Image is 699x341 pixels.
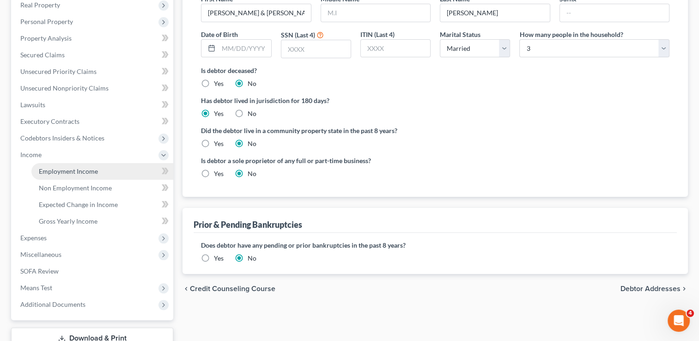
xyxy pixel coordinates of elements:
[248,109,256,118] label: No
[201,156,431,165] label: Is debtor a sole proprietor of any full or part-time business?
[281,30,315,40] label: SSN (Last 4)
[20,18,73,25] span: Personal Property
[20,151,42,158] span: Income
[201,126,669,135] label: Did the debtor live in a community property state in the past 8 years?
[13,47,173,63] a: Secured Claims
[321,4,430,22] input: M.I
[20,267,59,275] span: SOFA Review
[190,285,275,292] span: Credit Counseling Course
[39,217,97,225] span: Gross Yearly Income
[361,40,430,57] input: XXXX
[620,285,681,292] span: Debtor Addresses
[20,134,104,142] span: Codebtors Insiders & Notices
[668,310,690,332] iframe: Intercom live chat
[20,84,109,92] span: Unsecured Nonpriority Claims
[201,30,238,39] label: Date of Birth
[20,300,85,308] span: Additional Documents
[31,196,173,213] a: Expected Change in Income
[519,30,623,39] label: How many people in the household?
[560,4,669,22] input: --
[31,180,173,196] a: Non Employment Income
[182,285,275,292] button: chevron_left Credit Counseling Course
[248,79,256,88] label: No
[20,51,65,59] span: Secured Claims
[31,213,173,230] a: Gross Yearly Income
[440,30,480,39] label: Marital Status
[13,113,173,130] a: Executory Contracts
[39,184,112,192] span: Non Employment Income
[201,240,669,250] label: Does debtor have any pending or prior bankruptcies in the past 8 years?
[13,63,173,80] a: Unsecured Priority Claims
[31,163,173,180] a: Employment Income
[13,97,173,113] a: Lawsuits
[214,254,224,263] label: Yes
[20,284,52,292] span: Means Test
[214,79,224,88] label: Yes
[13,80,173,97] a: Unsecured Nonpriority Claims
[248,254,256,263] label: No
[194,219,302,230] div: Prior & Pending Bankruptcies
[214,109,224,118] label: Yes
[39,167,98,175] span: Employment Income
[219,40,271,57] input: MM/DD/YYYY
[201,4,310,22] input: --
[39,201,118,208] span: Expected Change in Income
[201,96,669,105] label: Has debtor lived in jurisdiction for 180 days?
[13,263,173,280] a: SOFA Review
[20,67,97,75] span: Unsecured Priority Claims
[20,34,72,42] span: Property Analysis
[20,101,45,109] span: Lawsuits
[20,234,47,242] span: Expenses
[214,169,224,178] label: Yes
[214,139,224,148] label: Yes
[681,285,688,292] i: chevron_right
[20,1,60,9] span: Real Property
[182,285,190,292] i: chevron_left
[687,310,694,317] span: 4
[13,30,173,47] a: Property Analysis
[360,30,395,39] label: ITIN (Last 4)
[20,117,79,125] span: Executory Contracts
[248,139,256,148] label: No
[201,66,669,75] label: Is debtor deceased?
[281,40,351,58] input: XXXX
[20,250,61,258] span: Miscellaneous
[620,285,688,292] button: Debtor Addresses chevron_right
[440,4,549,22] input: --
[248,169,256,178] label: No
